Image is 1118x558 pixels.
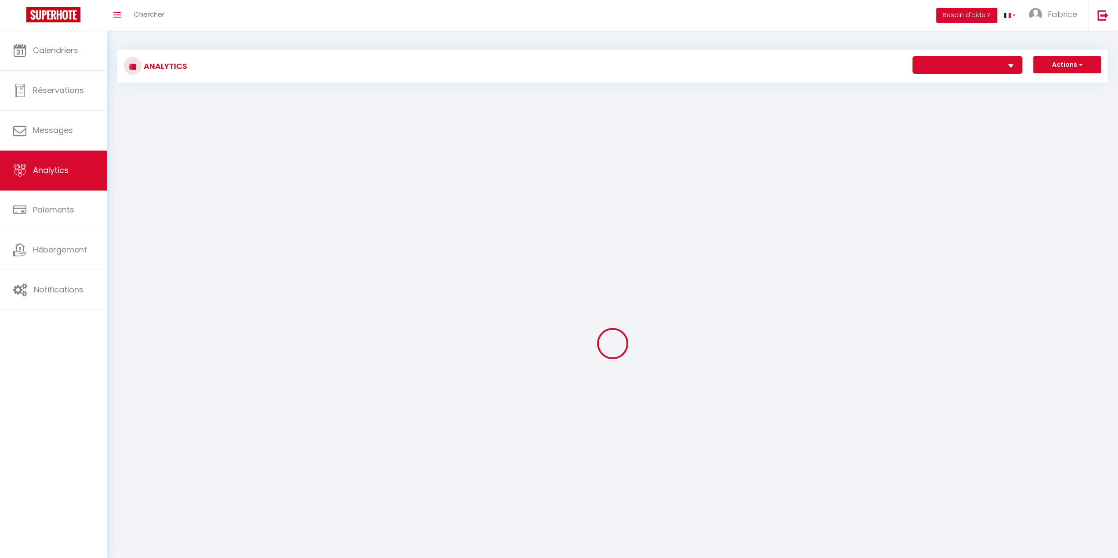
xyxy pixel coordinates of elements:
[1097,10,1108,21] img: logout
[7,4,33,30] button: Ouvrir le widget de chat LiveChat
[34,284,83,295] span: Notifications
[1048,9,1077,20] span: Fabrice
[33,204,74,215] span: Paiements
[33,244,87,255] span: Hébergement
[33,45,78,56] span: Calendriers
[1029,8,1042,21] img: ...
[134,10,164,19] span: Chercher
[33,165,69,176] span: Analytics
[936,8,997,23] button: Besoin d'aide ?
[141,56,187,76] h3: Analytics
[26,7,80,22] img: Super Booking
[33,85,84,96] span: Réservations
[33,125,73,136] span: Messages
[1033,56,1101,74] button: Actions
